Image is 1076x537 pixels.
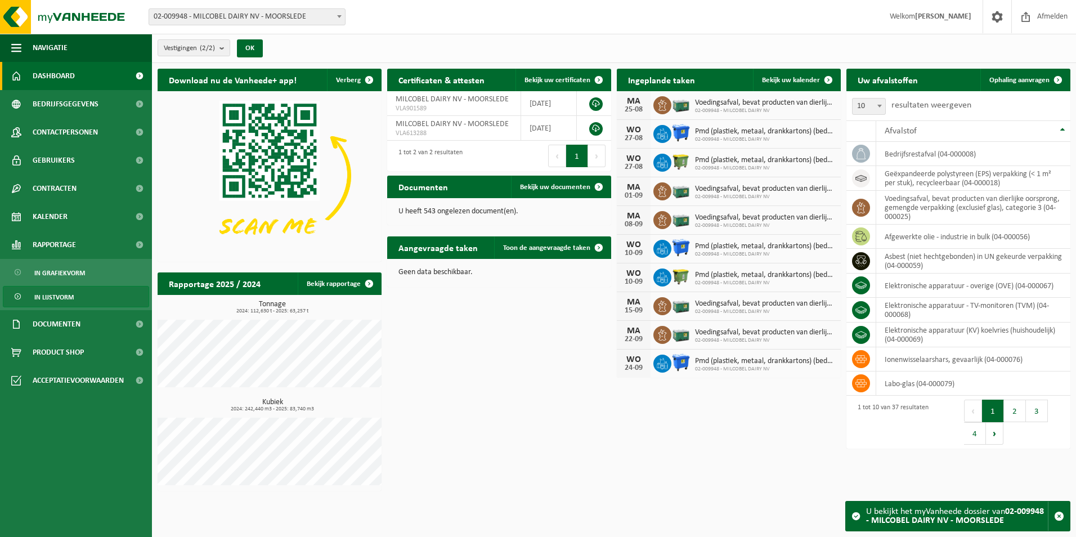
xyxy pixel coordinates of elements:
strong: 02-009948 - MILCOBEL DAIRY NV - MOORSLEDE [866,507,1044,525]
span: Kalender [33,203,68,231]
button: Previous [964,400,982,422]
label: resultaten weergeven [891,101,971,110]
td: elektronische apparatuur (KV) koelvries (huishoudelijk) (04-000069) [876,323,1070,347]
img: WB-1100-HPE-BE-01 [671,123,691,142]
span: 2024: 242,440 m3 - 2025: 83,740 m3 [163,406,382,412]
a: In grafiekvorm [3,262,149,283]
a: Bekijk uw documenten [511,176,610,198]
td: ionenwisselaarshars, gevaarlijk (04-000076) [876,347,1070,372]
span: Navigatie [33,34,68,62]
span: Pmd (plastiek, metaal, drankkartons) (bedrijven) [695,127,835,136]
span: 02-009948 - MILCOBEL DAIRY NV [695,108,835,114]
div: 15-09 [622,307,645,315]
span: 02-009948 - MILCOBEL DAIRY NV [695,194,835,200]
span: Voedingsafval, bevat producten van dierlijke oorsprong, gemengde verpakking (exc... [695,328,835,337]
div: MA [622,326,645,335]
span: Pmd (plastiek, metaal, drankkartons) (bedrijven) [695,271,835,280]
span: VLA901589 [396,104,512,113]
div: MA [622,212,645,221]
div: 10-09 [622,278,645,286]
button: 1 [566,145,588,167]
span: Bekijk uw documenten [520,184,590,191]
button: Next [588,145,606,167]
img: PB-LB-0680-HPE-GN-01 [671,209,691,229]
div: 24-09 [622,364,645,372]
count: (2/2) [200,44,215,52]
span: In lijstvorm [34,287,74,308]
button: 4 [964,422,986,445]
a: Toon de aangevraagde taken [494,236,610,259]
div: 25-08 [622,106,645,114]
td: [DATE] [521,91,577,116]
h2: Download nu de Vanheede+ app! [158,69,308,91]
span: 02-009948 - MILCOBEL DAIRY NV [695,337,835,344]
div: WO [622,355,645,364]
span: Verberg [336,77,361,84]
button: 3 [1026,400,1048,422]
td: labo-glas (04-000079) [876,372,1070,396]
img: WB-1100-HPE-GN-50 [671,152,691,171]
span: Documenten [33,310,80,338]
button: Next [986,422,1003,445]
td: elektronische apparatuur - overige (OVE) (04-000067) [876,274,1070,298]
a: Ophaling aanvragen [980,69,1069,91]
span: Dashboard [33,62,75,90]
div: 1 tot 2 van 2 resultaten [393,144,463,168]
a: Bekijk uw certificaten [515,69,610,91]
span: MILCOBEL DAIRY NV - MOORSLEDE [396,120,509,128]
span: 2024: 112,630 t - 2025: 63,257 t [163,308,382,314]
img: PB-LB-0680-HPE-GN-01 [671,324,691,343]
button: 1 [982,400,1004,422]
span: Bekijk uw certificaten [524,77,590,84]
span: Product Shop [33,338,84,366]
span: Contracten [33,174,77,203]
span: 02-009948 - MILCOBEL DAIRY NV - MOORSLEDE [149,9,345,25]
span: Voedingsafval, bevat producten van dierlijke oorsprong, gemengde verpakking (exc... [695,299,835,308]
div: MA [622,97,645,106]
a: Bekijk rapportage [298,272,380,295]
span: MILCOBEL DAIRY NV - MOORSLEDE [396,95,509,104]
div: WO [622,269,645,278]
strong: [PERSON_NAME] [915,12,971,21]
div: 08-09 [622,221,645,229]
td: geëxpandeerde polystyreen (EPS) verpakking (< 1 m² per stuk), recycleerbaar (04-000018) [876,166,1070,191]
img: WB-1100-HPE-BE-01 [671,353,691,372]
img: Download de VHEPlus App [158,91,382,259]
span: Vestigingen [164,40,215,57]
span: Voedingsafval, bevat producten van dierlijke oorsprong, gemengde verpakking (exc... [695,99,835,108]
span: 10 [853,99,885,114]
h2: Aangevraagde taken [387,236,489,258]
span: Gebruikers [33,146,75,174]
span: Afvalstof [885,127,917,136]
span: 02-009948 - MILCOBEL DAIRY NV - MOORSLEDE [149,8,346,25]
span: 02-009948 - MILCOBEL DAIRY NV [695,136,835,143]
div: MA [622,183,645,192]
span: Ophaling aanvragen [989,77,1050,84]
button: 2 [1004,400,1026,422]
h2: Rapportage 2025 / 2024 [158,272,272,294]
span: VLA613288 [396,129,512,138]
span: 02-009948 - MILCOBEL DAIRY NV [695,280,835,287]
img: PB-LB-0680-HPE-GN-01 [671,95,691,114]
span: Voedingsafval, bevat producten van dierlijke oorsprong, gemengde verpakking (exc... [695,185,835,194]
td: [DATE] [521,116,577,141]
div: WO [622,154,645,163]
p: U heeft 543 ongelezen document(en). [398,208,600,216]
span: 02-009948 - MILCOBEL DAIRY NV [695,251,835,258]
td: afgewerkte olie - industrie in bulk (04-000056) [876,225,1070,249]
span: Pmd (plastiek, metaal, drankkartons) (bedrijven) [695,156,835,165]
img: WB-1100-HPE-BE-01 [671,238,691,257]
h2: Certificaten & attesten [387,69,496,91]
span: In grafiekvorm [34,262,85,284]
div: 27-08 [622,135,645,142]
span: Acceptatievoorwaarden [33,366,124,395]
span: 02-009948 - MILCOBEL DAIRY NV [695,366,835,373]
td: voedingsafval, bevat producten van dierlijke oorsprong, gemengde verpakking (exclusief glas), cat... [876,191,1070,225]
span: 02-009948 - MILCOBEL DAIRY NV [695,308,835,315]
span: 10 [852,98,886,115]
div: 1 tot 10 van 37 resultaten [852,399,929,446]
div: WO [622,126,645,135]
span: Contactpersonen [33,118,98,146]
div: MA [622,298,645,307]
h2: Ingeplande taken [617,69,706,91]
